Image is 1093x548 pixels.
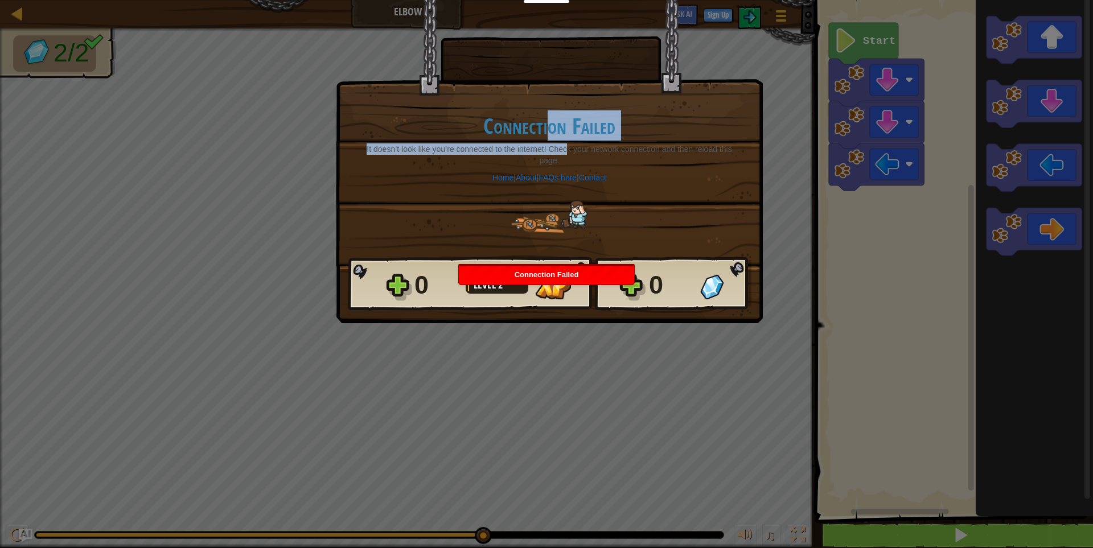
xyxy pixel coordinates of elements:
img: XP Gained [535,274,571,299]
a: FAQs here [539,173,577,182]
img: 404_1.png [511,200,587,233]
div: 0 [649,267,693,303]
span: | [513,173,516,182]
p: It doesn’t look like you’re connected to the internet! Check your network connection and then rel... [359,143,739,166]
a: Home [492,173,513,182]
span: Connection Failed [515,270,579,279]
span: | [577,173,579,182]
a: Contact [579,173,606,182]
span: | [537,173,539,182]
img: Gems Gained [700,274,724,299]
h1: Connection Failed [359,114,739,138]
a: About [516,173,537,182]
div: 0 [414,267,459,303]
